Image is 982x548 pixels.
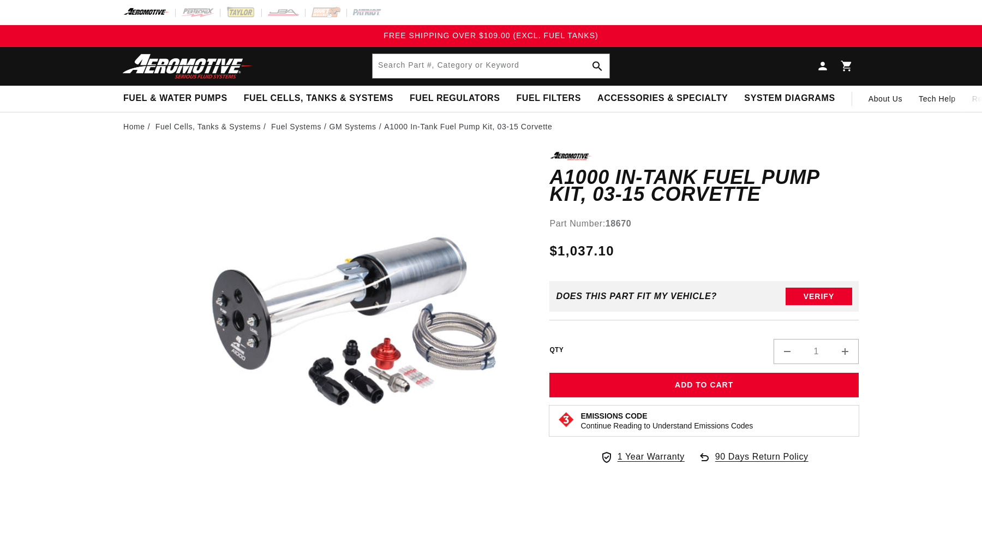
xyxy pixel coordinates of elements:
[618,450,685,464] span: 1 Year Warranty
[244,93,393,104] span: Fuel Cells, Tanks & Systems
[698,450,809,475] a: 90 Days Return Policy
[597,93,728,104] span: Accessories & Specialty
[402,86,508,111] summary: Fuel Regulators
[558,411,575,428] img: Emissions code
[410,93,500,104] span: Fuel Regulators
[744,93,835,104] span: System Diagrams
[786,288,852,305] button: Verify
[236,86,402,111] summary: Fuel Cells, Tanks & Systems
[549,373,859,397] button: Add to Cart
[384,31,598,40] span: FREE SHIPPING OVER $109.00 (EXCL. FUEL TANKS)
[119,53,256,79] img: Aeromotive
[330,121,385,133] li: GM Systems
[585,54,609,78] button: Search Part #, Category or Keyword
[123,121,859,133] nav: breadcrumbs
[115,86,236,111] summary: Fuel & Water Pumps
[271,121,321,133] a: Fuel Systems
[123,152,528,526] media-gallery: Gallery Viewer
[508,86,589,111] summary: Fuel Filters
[549,169,859,203] h1: A1000 In-Tank Fuel Pump Kit, 03-15 Corvette
[911,86,964,112] summary: Tech Help
[606,219,632,228] strong: 18670
[123,121,145,133] a: Home
[123,93,227,104] span: Fuel & Water Pumps
[860,86,911,112] a: About Us
[516,93,581,104] span: Fuel Filters
[556,291,717,301] div: Does This part fit My vehicle?
[736,86,843,111] summary: System Diagrams
[580,421,753,431] p: Continue Reading to Understand Emissions Codes
[549,241,614,261] span: $1,037.10
[919,93,956,105] span: Tech Help
[600,450,685,464] a: 1 Year Warranty
[373,54,609,78] input: Search Part #, Category or Keyword
[869,94,902,103] span: About Us
[580,411,753,431] button: Emissions CodeContinue Reading to Understand Emissions Codes
[589,86,736,111] summary: Accessories & Specialty
[384,121,552,133] li: A1000 In-Tank Fuel Pump Kit, 03-15 Corvette
[580,412,647,420] strong: Emissions Code
[549,217,859,231] div: Part Number:
[715,450,809,475] span: 90 Days Return Policy
[549,346,564,355] label: QTY
[155,121,269,133] li: Fuel Cells, Tanks & Systems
